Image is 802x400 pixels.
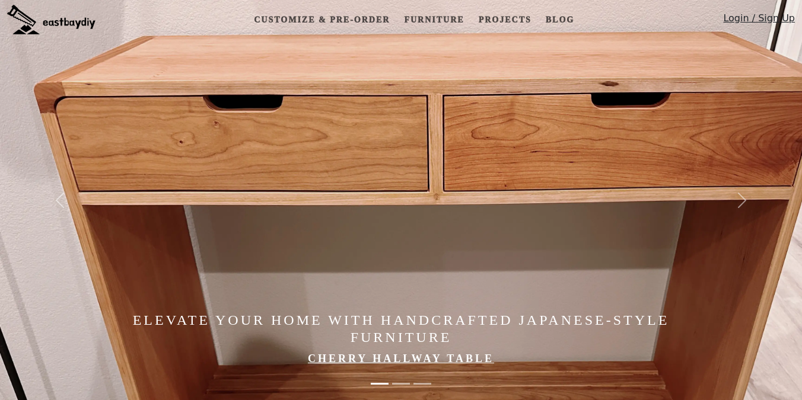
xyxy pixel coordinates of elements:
a: Cherry Hallway Table [308,353,494,364]
a: Projects [474,9,536,31]
h4: Elevate Your Home with Handcrafted Japanese-Style Furniture [120,312,682,346]
button: Elevate Your Home with Handcrafted Japanese-Style Furniture [371,377,389,391]
a: Login / Sign Up [723,11,795,31]
button: Made in the Bay Area [392,377,410,391]
a: Customize & Pre-order [249,9,394,31]
button: Minimal Lines, Warm Walnut Grain, and Handwoven Cane Doors [413,377,431,391]
a: Furniture [399,9,469,31]
img: eastbaydiy [7,5,96,34]
a: Blog [541,9,579,31]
